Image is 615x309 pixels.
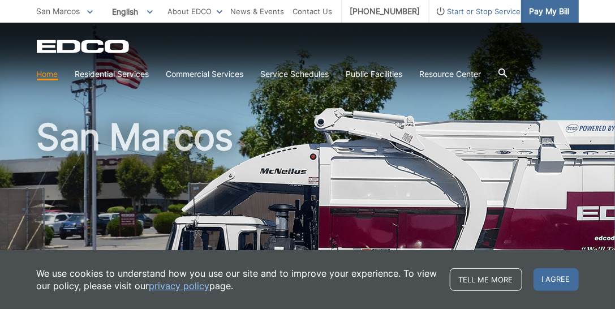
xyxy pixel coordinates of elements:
a: Resource Center [420,68,481,80]
a: Service Schedules [261,68,329,80]
span: I agree [534,268,579,291]
a: Tell me more [450,268,522,291]
a: privacy policy [149,280,210,292]
a: Home [37,68,58,80]
a: Residential Services [75,68,149,80]
p: We use cookies to understand how you use our site and to improve your experience. To view our pol... [37,267,438,292]
a: EDCD logo. Return to the homepage. [37,40,131,53]
a: About EDCO [168,5,222,18]
a: Public Facilities [346,68,403,80]
span: Pay My Bill [530,5,570,18]
a: Contact Us [293,5,333,18]
a: Commercial Services [166,68,244,80]
span: English [104,2,161,21]
a: News & Events [231,5,285,18]
span: San Marcos [37,6,80,16]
